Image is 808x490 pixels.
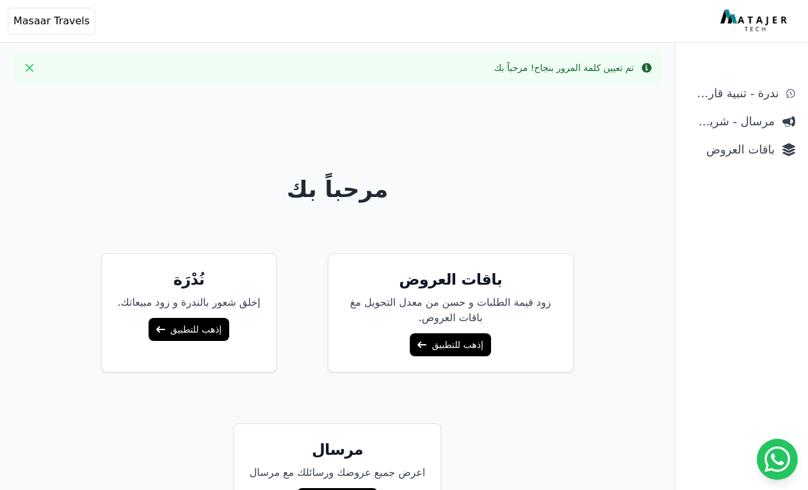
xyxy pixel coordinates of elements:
[10,177,665,202] h1: مرحباً بك
[720,10,790,33] img: MatajerTech Logo
[494,61,634,74] div: تم تعيين كلمة المرور بنجاح! مرحباً بك
[250,465,426,480] p: اعرض جميع عروضك ورسائلك مع مرسال
[688,113,775,130] span: مرسال - شريط دعاية
[688,84,779,102] span: ندرة - تنبية قارب علي النفاذ
[13,13,90,29] span: Masaar Travels
[688,141,775,159] span: باقات العروض
[344,269,558,290] h5: باقات العروض
[250,439,426,460] h5: مرسال
[344,295,558,326] p: زود قيمة الطلبات و حسن من معدل التحويل مغ باقات العروض.
[149,318,229,341] a: إذهب للتطبيق
[8,8,95,35] button: Masaar Travels
[117,269,260,290] h5: نُدْرَة
[117,295,260,310] p: إخلق شعور بالندرة و زود مبيعاتك.
[410,333,490,356] a: إذهب للتطبيق
[19,58,40,78] button: Close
